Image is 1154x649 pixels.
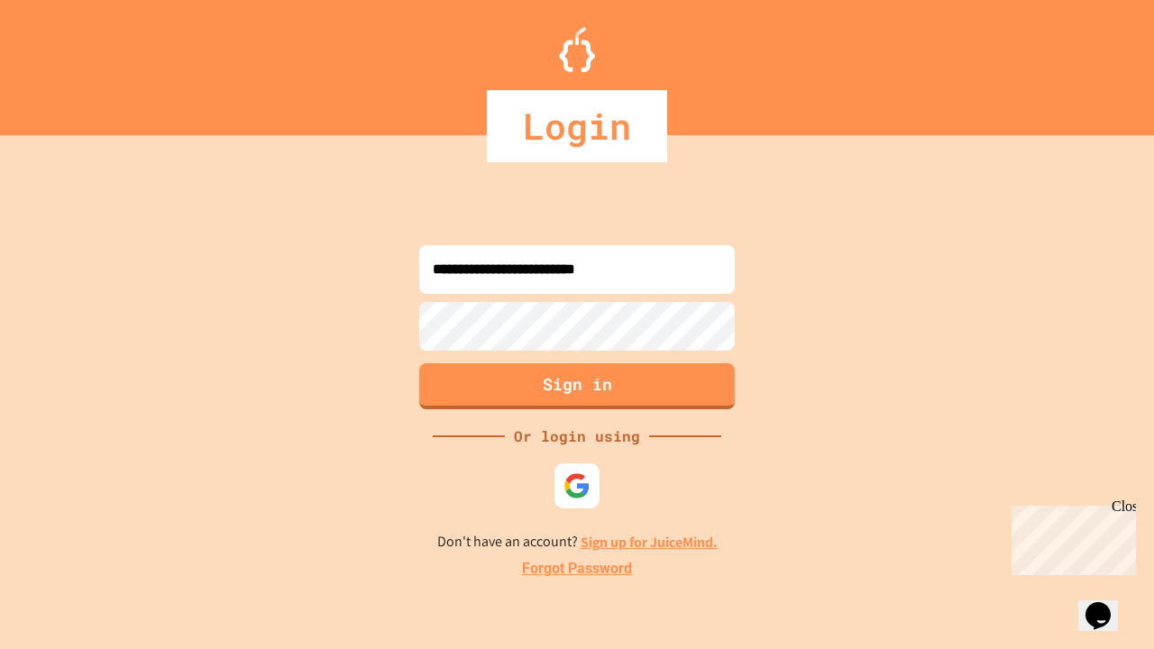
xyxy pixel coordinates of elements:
div: Login [487,90,667,162]
img: google-icon.svg [563,472,591,499]
img: Logo.svg [559,27,595,72]
iframe: chat widget [1004,498,1136,575]
button: Sign in [419,363,735,409]
p: Don't have an account? [437,531,718,553]
div: Chat with us now!Close [7,7,124,114]
iframe: chat widget [1078,577,1136,631]
a: Sign up for JuiceMind. [581,533,718,552]
a: Forgot Password [522,558,632,580]
div: Or login using [505,425,649,447]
